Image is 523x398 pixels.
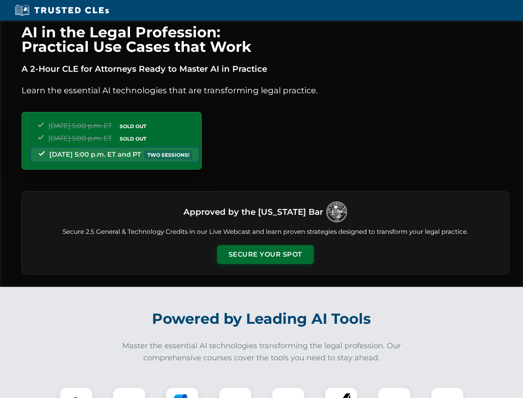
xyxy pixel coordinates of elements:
h3: Approved by the [US_STATE] Bar [183,204,323,219]
h2: Powered by Leading AI Tools [32,304,491,333]
p: Secure 2.5 General & Technology Credits in our Live Webcast and learn proven strategies designed ... [32,227,499,237]
p: A 2-Hour CLE for Attorneys Ready to Master AI in Practice [22,62,509,75]
p: Learn the essential AI technologies that are transforming legal practice. [22,84,509,97]
p: Master the essential AI technologies transforming the legal profession. Our comprehensive courses... [117,340,407,364]
button: Secure Your Spot [217,245,314,264]
span: [DATE] 5:00 p.m. ET [48,122,112,130]
span: SOLD OUT [117,122,149,131]
img: Logo [326,201,347,222]
h1: AI in the Legal Profession: Practical Use Cases that Work [22,25,509,54]
span: SOLD OUT [117,134,149,143]
span: [DATE] 5:00 p.m. ET [48,134,112,142]
img: Trusted CLEs [12,4,111,17]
